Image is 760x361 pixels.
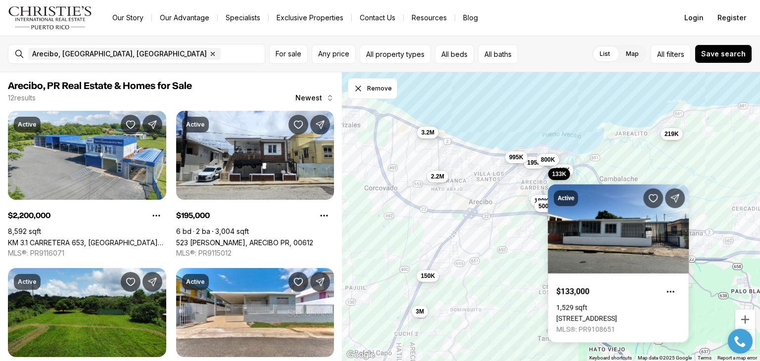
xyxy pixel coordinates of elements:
[295,94,322,102] span: Newest
[312,45,356,64] button: Any price
[552,170,566,178] span: 133K
[537,154,559,166] button: 800K
[541,156,555,164] span: 800K
[276,50,301,58] span: For sale
[186,121,205,129] p: Active
[352,11,403,25] button: Contact Us
[505,151,527,163] button: 995K
[8,94,36,102] p: 12 results
[551,164,573,176] button: 385K
[661,282,680,302] button: Property options
[18,121,37,129] p: Active
[269,11,351,25] a: Exclusive Properties
[412,306,428,317] button: 3M
[421,271,435,279] span: 150K
[717,355,757,361] a: Report a map error
[555,166,570,174] span: 385K
[310,272,330,292] button: Share Property
[186,278,205,286] p: Active
[618,45,647,63] label: Map
[421,129,434,136] span: 3.2M
[665,188,685,208] button: Share Property
[431,173,444,180] span: 2.2M
[527,159,541,167] span: 195K
[269,45,308,64] button: For sale
[142,272,162,292] button: Share Property
[104,11,151,25] a: Our Story
[678,8,710,28] button: Login
[695,45,752,63] button: Save search
[8,81,192,91] span: Arecibo, PR Real Estate & Homes for Sale
[665,130,679,138] span: 219K
[538,202,553,210] span: 500K
[360,45,431,64] button: All property types
[404,11,455,25] a: Resources
[314,206,334,226] button: Property options
[121,272,141,292] button: Save Property: CARR 490
[142,115,162,135] button: Share Property
[523,157,545,169] button: 195K
[435,45,474,64] button: All beds
[638,355,692,361] span: Map data ©2025 Google
[534,197,549,205] span: 180K
[310,115,330,135] button: Share Property
[289,88,340,108] button: Newest
[657,49,665,59] span: All
[32,50,207,58] span: Arecibo, [GEOGRAPHIC_DATA], [GEOGRAPHIC_DATA]
[288,115,308,135] button: Save Property: 523 ANGEL M MARIN
[417,270,439,281] button: 150K
[417,127,438,138] button: 3.2M
[548,168,570,180] button: 133K
[735,310,755,329] button: Zoom in
[146,206,166,226] button: Property options
[8,6,93,30] img: logo
[18,278,37,286] p: Active
[8,238,166,247] a: KM 3.1 CARRETERA 653, ARECIBO PR, 00612
[416,308,424,316] span: 3M
[717,14,746,22] span: Register
[348,78,397,99] button: Dismiss drawing
[556,315,617,322] a: 13 CALLE AMATISTA, ARECIBO PR, 00612
[701,50,746,58] span: Save search
[712,8,752,28] button: Register
[684,14,704,22] span: Login
[455,11,486,25] a: Blog
[666,49,684,59] span: filters
[509,153,523,161] span: 995K
[558,194,574,202] p: Active
[651,45,691,64] button: Allfilters
[643,188,663,208] button: Save Property: 13 CALLE AMATISTA
[592,45,618,63] label: List
[152,11,217,25] a: Our Advantage
[176,238,313,247] a: 523 ANGEL M MARIN, ARECIBO PR, 00612
[698,355,712,361] a: Terms (opens in new tab)
[318,50,349,58] span: Any price
[427,171,448,182] button: 2.2M
[530,195,553,207] button: 180K
[534,200,557,212] button: 500K
[121,115,141,135] button: Save Property: KM 3.1 CARRETERA 653
[478,45,518,64] button: All baths
[661,128,683,140] button: 219K
[288,272,308,292] button: Save Property: 145 CALLE 5, ISLOTE II
[218,11,268,25] a: Specialists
